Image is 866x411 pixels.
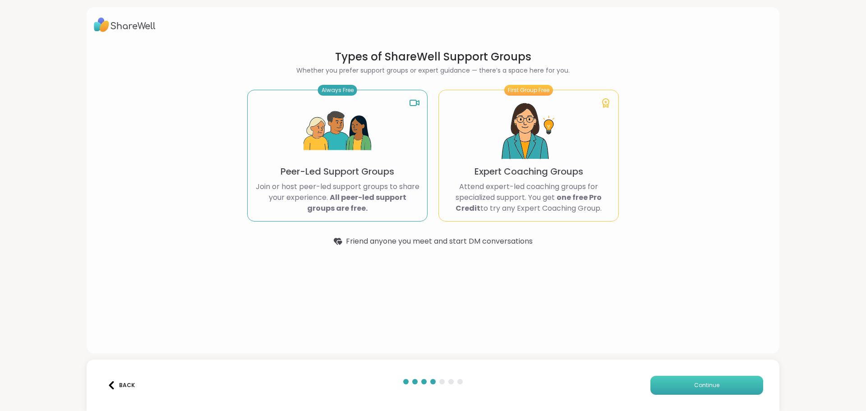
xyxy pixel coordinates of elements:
b: one free Pro Credit [456,192,602,213]
p: Peer-Led Support Groups [281,165,394,178]
p: Join or host peer-led support groups to share your experience. [255,181,420,214]
b: All peer-led support groups are free. [307,192,406,213]
span: Continue [694,381,719,389]
button: Back [103,376,139,395]
h2: Whether you prefer support groups or expert guidance — there’s a space here for you. [247,66,619,75]
h1: Types of ShareWell Support Groups [247,50,619,64]
div: Back [107,381,135,389]
div: Always Free [318,85,357,96]
img: Expert Coaching Groups [495,97,562,165]
p: Expert Coaching Groups [474,165,583,178]
p: Attend expert-led coaching groups for specialized support. You get to try any Expert Coaching Group. [446,181,611,214]
div: First Group Free [504,85,553,96]
span: Friend anyone you meet and start DM conversations [346,236,533,247]
img: Peer-Led Support Groups [304,97,371,165]
button: Continue [650,376,763,395]
img: ShareWell Logo [94,14,156,35]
